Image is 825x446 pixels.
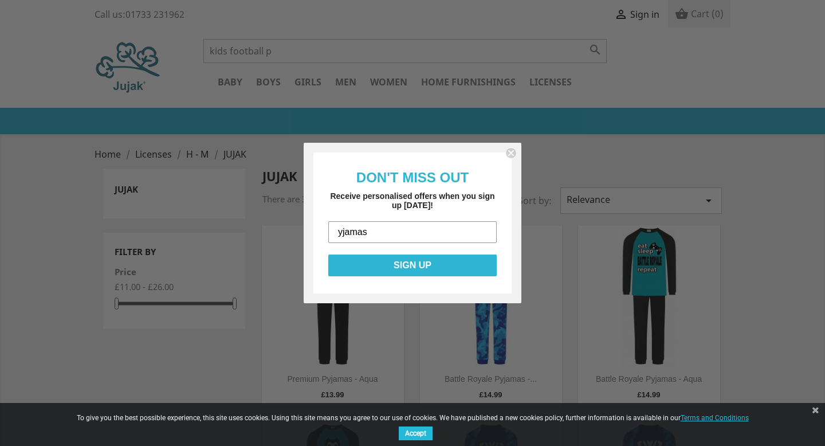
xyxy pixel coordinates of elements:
[356,170,469,185] span: DON'T MISS OUT
[681,410,749,425] a: Terms and Conditions
[69,414,756,443] div: To give you the best possible experience, this site uses cookies. Using this site means you agree...
[399,427,433,440] button: Accept
[328,255,497,276] button: SIGN UP
[330,191,494,210] span: Receive personalised offers when you sign up [DATE]!
[505,147,517,159] button: Close dialog
[328,221,497,243] input: Email address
